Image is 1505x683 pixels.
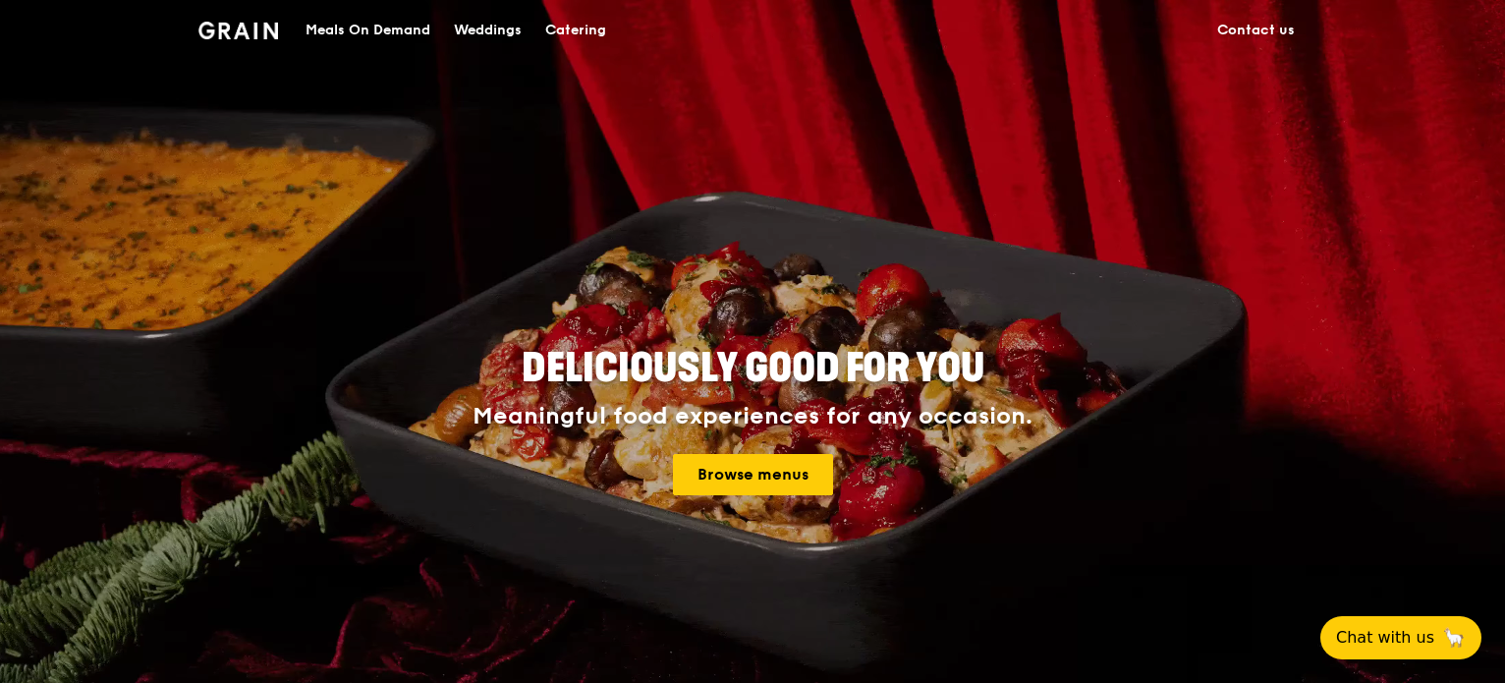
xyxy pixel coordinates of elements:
[442,1,533,60] a: Weddings
[1320,616,1481,659] button: Chat with us🦙
[673,454,833,495] a: Browse menus
[1205,1,1307,60] a: Contact us
[1442,626,1466,650] span: 🦙
[522,345,984,392] span: Deliciously good for you
[306,1,430,60] div: Meals On Demand
[545,1,606,60] div: Catering
[399,403,1106,430] div: Meaningful food experiences for any occasion.
[1336,626,1434,650] span: Chat with us
[198,22,278,39] img: Grain
[454,1,522,60] div: Weddings
[533,1,618,60] a: Catering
